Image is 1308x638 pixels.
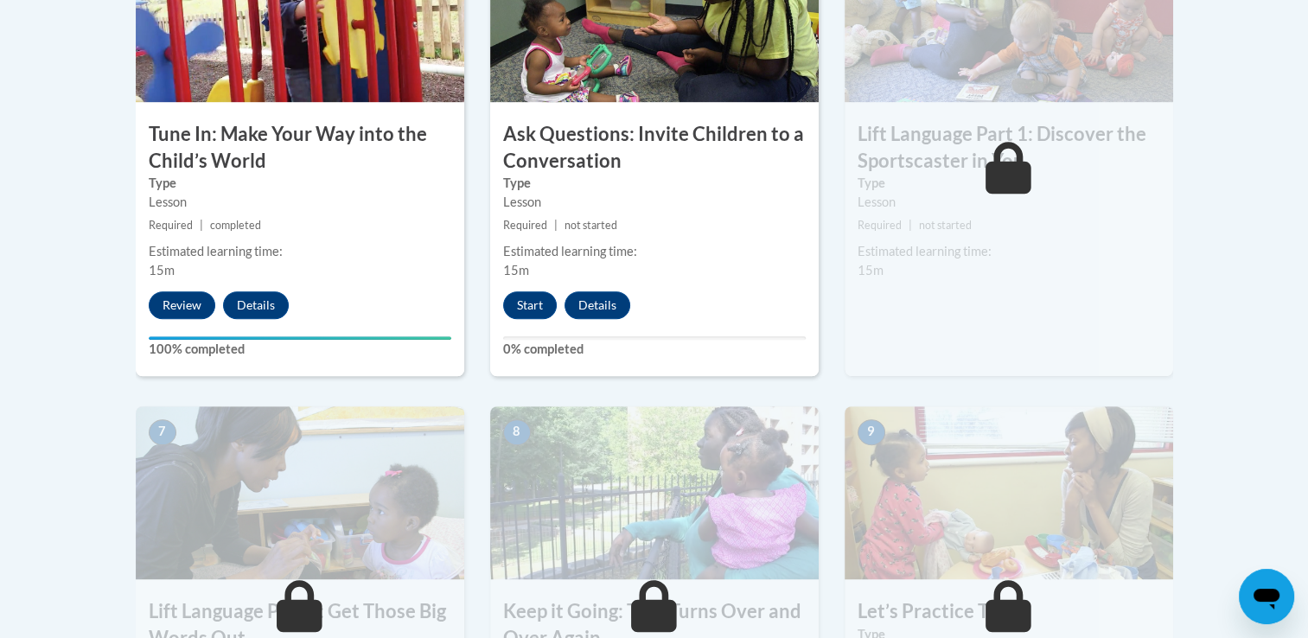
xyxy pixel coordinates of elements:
button: Details [223,291,289,319]
h3: Tune In: Make Your Way into the Child’s World [136,121,464,175]
span: Required [503,219,547,232]
label: Type [503,174,806,193]
button: Start [503,291,557,319]
button: Review [149,291,215,319]
span: Required [858,219,902,232]
div: Estimated learning time: [858,242,1160,261]
label: Type [149,174,451,193]
label: Type [858,174,1160,193]
span: not started [919,219,972,232]
div: Lesson [149,193,451,212]
label: 0% completed [503,340,806,359]
span: 9 [858,419,885,445]
div: Estimated learning time: [149,242,451,261]
iframe: Button to launch messaging window [1239,569,1294,624]
h3: Let’s Practice TALK [845,598,1173,625]
span: 8 [503,419,531,445]
h3: Lift Language Part 1: Discover the Sportscaster in You [845,121,1173,175]
span: 15m [149,263,175,278]
img: Course Image [490,406,819,579]
span: 15m [858,263,884,278]
span: Required [149,219,193,232]
span: 7 [149,419,176,445]
div: Your progress [149,336,451,340]
div: Lesson [858,193,1160,212]
span: | [909,219,912,232]
span: | [554,219,558,232]
span: 15m [503,263,529,278]
img: Course Image [845,406,1173,579]
label: 100% completed [149,340,451,359]
h3: Ask Questions: Invite Children to a Conversation [490,121,819,175]
span: | [200,219,203,232]
div: Estimated learning time: [503,242,806,261]
span: not started [565,219,617,232]
button: Details [565,291,630,319]
div: Lesson [503,193,806,212]
img: Course Image [136,406,464,579]
span: completed [210,219,261,232]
